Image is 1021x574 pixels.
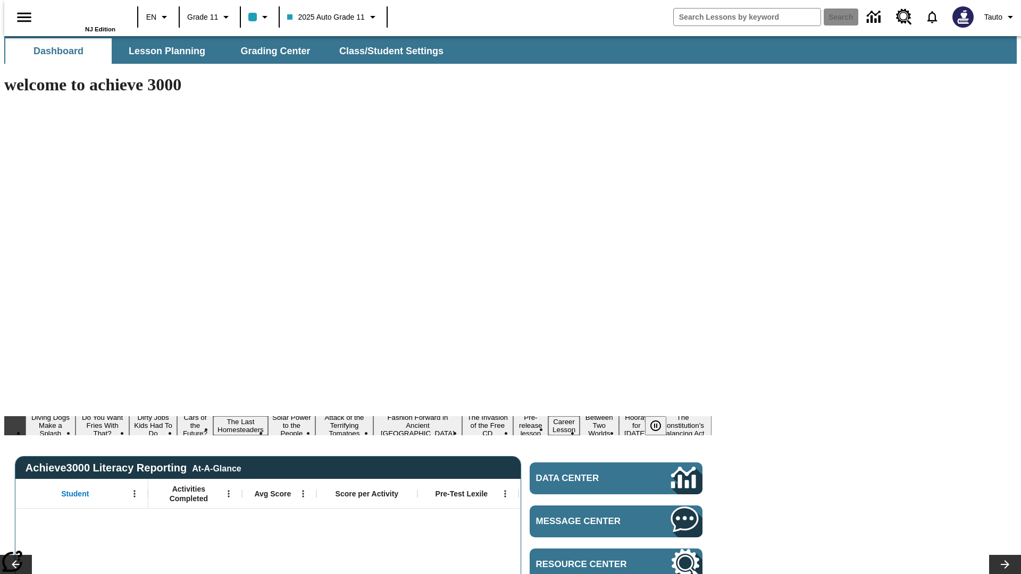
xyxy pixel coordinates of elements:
[76,412,130,439] button: Slide 2 Do You Want Fries With That?
[536,473,635,484] span: Data Center
[654,412,712,439] button: Slide 14 The Constitution's Balancing Act
[34,45,83,57] span: Dashboard
[183,7,237,27] button: Grade: Grade 11, Select a grade
[918,3,946,31] a: Notifications
[141,7,175,27] button: Language: EN, Select a language
[530,505,702,537] a: Message Center
[287,12,364,23] span: 2025 Auto Grade 11
[4,38,453,64] div: SubNavbar
[331,38,452,64] button: Class/Student Settings
[980,7,1021,27] button: Profile/Settings
[497,486,513,502] button: Open Menu
[295,486,311,502] button: Open Menu
[192,462,241,474] div: At-A-Glance
[187,12,218,23] span: Grade 11
[619,412,655,439] button: Slide 13 Hooray for Constitution Day!
[548,416,580,435] button: Slide 11 Career Lesson
[580,412,618,439] button: Slide 12 Between Two Worlds
[536,559,639,570] span: Resource Center
[513,412,548,439] button: Slide 10 Pre-release lesson
[645,416,666,435] button: Pause
[61,489,89,499] span: Student
[952,6,974,28] img: Avatar
[946,3,980,31] button: Select a new avatar
[85,26,115,32] span: NJ Edition
[46,5,115,26] a: Home
[154,484,224,503] span: Activities Completed
[436,489,488,499] span: Pre-Test Lexile
[129,412,177,439] button: Slide 3 Dirty Jobs Kids Had To Do
[645,416,677,435] div: Pause
[283,7,383,27] button: Class: 2025 Auto Grade 11, Select your class
[5,38,112,64] button: Dashboard
[213,416,268,435] button: Slide 5 The Last Homesteaders
[240,45,310,57] span: Grading Center
[268,412,315,439] button: Slide 6 Solar Power to the People
[146,12,156,23] span: EN
[244,7,275,27] button: Class color is light blue. Change class color
[129,45,205,57] span: Lesson Planning
[254,489,291,499] span: Avg Score
[9,2,40,33] button: Open side menu
[339,45,443,57] span: Class/Student Settings
[221,486,237,502] button: Open Menu
[26,462,241,474] span: Achieve3000 Literacy Reporting
[674,9,821,26] input: search field
[860,3,890,32] a: Data Center
[4,36,1017,64] div: SubNavbar
[373,412,462,439] button: Slide 8 Fashion Forward in Ancient Rome
[462,412,513,439] button: Slide 9 The Invasion of the Free CD
[989,555,1021,574] button: Lesson carousel, Next
[177,412,213,439] button: Slide 4 Cars of the Future?
[315,412,373,439] button: Slide 7 Attack of the Terrifying Tomatoes
[26,412,76,439] button: Slide 1 Diving Dogs Make a Splash
[984,12,1002,23] span: Tauto
[336,489,399,499] span: Score per Activity
[127,486,143,502] button: Open Menu
[4,75,712,95] h1: welcome to achieve 3000
[530,462,702,494] a: Data Center
[114,38,220,64] button: Lesson Planning
[222,38,329,64] button: Grading Center
[536,516,639,527] span: Message Center
[890,3,918,31] a: Resource Center, Will open in new tab
[46,4,115,32] div: Home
